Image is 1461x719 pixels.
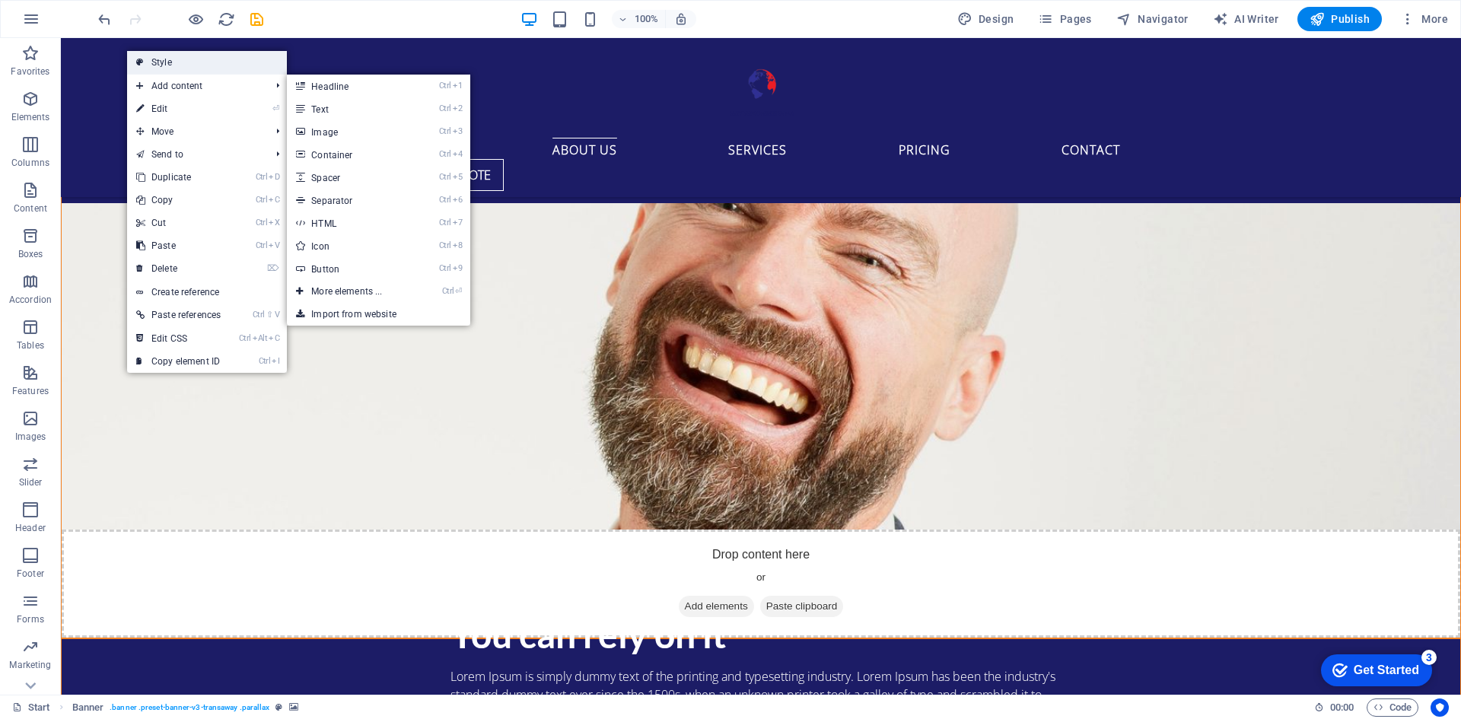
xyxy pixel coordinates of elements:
[275,703,282,711] i: This element is a customizable preset
[12,385,49,397] p: Features
[1400,11,1448,27] span: More
[453,263,463,273] i: 9
[272,356,279,366] i: I
[275,310,279,320] i: V
[127,281,287,304] a: Create reference
[12,698,50,717] a: Click to cancel selection. Double-click to open Pages
[17,568,44,580] p: Footer
[287,97,412,120] a: Ctrl2Text
[618,558,693,579] span: Add elements
[269,195,279,205] i: C
[287,257,412,280] a: Ctrl9Button
[269,240,279,250] i: V
[439,126,451,136] i: Ctrl
[1394,7,1454,31] button: More
[439,195,451,205] i: Ctrl
[287,143,412,166] a: Ctrl4Container
[699,558,783,579] span: Paste clipboard
[439,240,451,250] i: Ctrl
[1038,11,1091,27] span: Pages
[267,263,279,273] i: ⌦
[1310,11,1370,27] span: Publish
[259,356,271,366] i: Ctrl
[127,304,230,326] a: Ctrl⇧VPaste references
[9,294,52,306] p: Accordion
[287,280,412,303] a: Ctrl⏎More elements ...
[256,240,268,250] i: Ctrl
[269,172,279,182] i: D
[239,333,251,343] i: Ctrl
[15,522,46,534] p: Header
[272,103,279,113] i: ⏎
[256,172,268,182] i: Ctrl
[11,157,49,169] p: Columns
[253,333,268,343] i: Alt
[439,172,451,182] i: Ctrl
[72,698,104,717] span: Click to select. Double-click to edit
[19,476,43,488] p: Slider
[18,248,43,260] p: Boxes
[1213,11,1279,27] span: AI Writer
[127,234,230,257] a: CtrlVPaste
[1116,11,1189,27] span: Navigator
[269,333,279,343] i: C
[61,38,1461,695] iframe: To enrich screen reader interactions, please activate Accessibility in Grammarly extension settings
[1373,698,1412,717] span: Code
[110,698,269,717] span: . banner .preset-banner-v3-transaway .parallax
[287,75,412,97] a: Ctrl1Headline
[14,202,47,215] p: Content
[11,65,49,78] p: Favorites
[266,310,273,320] i: ⇧
[453,218,463,227] i: 7
[453,103,463,113] i: 2
[287,189,412,212] a: Ctrl6Separator
[453,149,463,159] i: 4
[127,350,230,373] a: CtrlICopy element ID
[1032,7,1097,31] button: Pages
[95,10,113,28] button: undo
[289,703,298,711] i: This element contains a background
[127,257,230,280] a: ⌦Delete
[455,286,462,296] i: ⏎
[453,240,463,250] i: 8
[439,263,451,273] i: Ctrl
[127,166,230,189] a: CtrlDDuplicate
[439,218,451,227] i: Ctrl
[217,10,235,28] button: reload
[247,10,266,28] button: save
[442,286,454,296] i: Ctrl
[1431,698,1449,717] button: Usercentrics
[127,212,230,234] a: CtrlXCut
[635,10,659,28] h6: 100%
[256,218,268,227] i: Ctrl
[127,120,264,143] span: Move
[287,303,469,326] a: Import from website
[1367,698,1418,717] button: Code
[453,172,463,182] i: 5
[453,195,463,205] i: 6
[17,339,44,352] p: Tables
[9,659,51,671] p: Marketing
[11,111,50,123] p: Elements
[957,11,1014,27] span: Design
[17,613,44,625] p: Forms
[109,3,124,18] div: 3
[127,143,264,166] a: Send to
[218,11,235,28] i: Reload page
[1297,7,1382,31] button: Publish
[127,189,230,212] a: CtrlCCopy
[127,75,264,97] span: Add content
[253,310,265,320] i: Ctrl
[612,10,666,28] button: 100%
[1314,698,1354,717] h6: Session time
[127,327,230,350] a: CtrlAltCEdit CSS
[1207,7,1285,31] button: AI Writer
[186,10,205,28] button: Click here to leave preview mode and continue editing
[15,431,46,443] p: Images
[439,81,451,91] i: Ctrl
[72,698,298,717] nav: breadcrumb
[96,11,113,28] i: Undo: Change orientation (Ctrl+Z)
[287,166,412,189] a: Ctrl5Spacer
[287,120,412,143] a: Ctrl3Image
[1341,702,1343,713] span: :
